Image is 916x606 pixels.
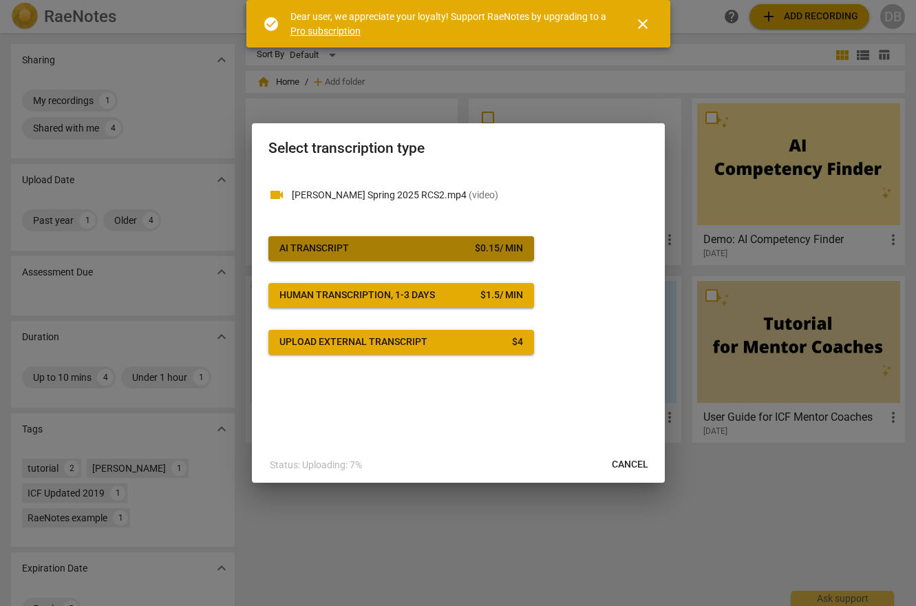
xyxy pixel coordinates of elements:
[270,458,362,472] p: Status: Uploading: 7%
[268,330,534,355] button: Upload external transcript$4
[268,236,534,261] button: AI Transcript$0.15/ min
[290,10,610,38] div: Dear user, we appreciate your loyalty! Support RaeNotes by upgrading to a
[480,289,523,302] div: $ 1.5 / min
[512,335,523,349] div: $ 4
[268,283,534,308] button: Human transcription, 1-3 days$1.5/ min
[268,140,648,157] h2: Select transcription type
[279,242,349,255] div: AI Transcript
[279,289,435,302] div: Human transcription, 1-3 days
[279,335,427,349] div: Upload external transcript
[268,187,285,203] span: videocam
[469,189,498,200] span: ( video )
[290,25,361,36] a: Pro subscription
[263,16,279,32] span: check_circle
[635,16,651,32] span: close
[612,458,648,472] span: Cancel
[475,242,523,255] div: $ 0.15 / min
[292,188,648,202] p: Browdy Spring 2025 RCS2.mp4(video)
[626,8,659,41] button: Close
[601,452,659,477] button: Cancel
